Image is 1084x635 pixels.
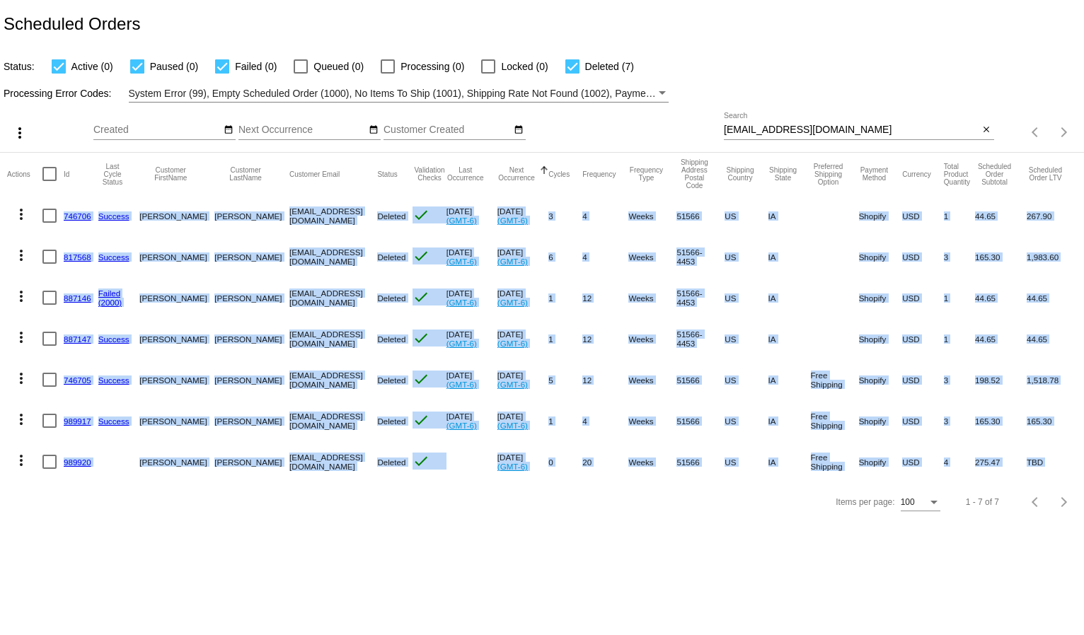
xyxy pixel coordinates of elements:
mat-cell: Shopify [859,400,903,441]
mat-cell: [PERSON_NAME] [214,277,289,318]
mat-cell: US [725,400,768,441]
mat-header-cell: Actions [7,153,42,195]
span: Locked (0) [501,58,548,75]
mat-cell: USD [902,318,944,359]
mat-select: Filter by Processing Error Codes [129,85,669,103]
mat-cell: 1 [944,195,975,236]
mat-cell: [PERSON_NAME] [214,236,289,277]
button: Change sorting for LastProcessingCycleId [98,163,127,186]
mat-cell: 0 [548,441,582,482]
mat-cell: 51566-4453 [676,236,725,277]
mat-cell: USD [902,400,944,441]
mat-cell: [PERSON_NAME] [139,277,214,318]
a: (GMT-6) [446,257,477,266]
mat-icon: more_vert [11,124,28,141]
mat-cell: 44.65 [975,195,1027,236]
a: (GMT-6) [446,216,477,225]
mat-cell: 44.65 [1027,318,1077,359]
mat-cell: [EMAIL_ADDRESS][DOMAIN_NAME] [289,318,377,359]
mat-header-cell: Validation Checks [413,153,446,195]
mat-cell: Shopify [859,277,903,318]
mat-cell: US [725,359,768,400]
mat-cell: IA [768,400,811,441]
mat-cell: US [725,441,768,482]
a: Success [98,211,129,221]
mat-cell: TBD [1027,441,1077,482]
mat-cell: [EMAIL_ADDRESS][DOMAIN_NAME] [289,441,377,482]
mat-cell: [DATE] [497,441,548,482]
button: Change sorting for NextOccurrenceUtc [497,166,536,182]
mat-cell: 44.65 [1027,277,1077,318]
mat-cell: IA [768,359,811,400]
a: (GMT-6) [446,298,477,307]
a: (GMT-6) [446,339,477,348]
mat-icon: check [413,412,429,429]
mat-cell: Weeks [628,195,676,236]
mat-cell: [PERSON_NAME] [214,195,289,236]
mat-cell: 12 [582,359,628,400]
mat-cell: USD [902,236,944,277]
mat-cell: Shopify [859,236,903,277]
button: Change sorting for Cycles [548,170,570,178]
a: (GMT-6) [497,298,528,307]
span: Deleted [377,293,405,303]
mat-cell: [PERSON_NAME] [139,318,214,359]
mat-cell: 275.47 [975,441,1027,482]
mat-cell: 198.52 [975,359,1027,400]
a: 989920 [64,458,91,467]
mat-cell: Free Shipping [811,359,859,400]
mat-cell: [PERSON_NAME] [139,359,214,400]
a: (GMT-6) [497,257,528,266]
mat-cell: 4 [582,236,628,277]
div: Items per page: [836,497,894,507]
mat-cell: [DATE] [497,318,548,359]
h2: Scheduled Orders [4,14,140,34]
button: Change sorting for ShippingState [768,166,798,182]
a: (GMT-6) [497,462,528,471]
button: Change sorting for Id [64,170,69,178]
mat-cell: 51566 [676,441,725,482]
mat-cell: [EMAIL_ADDRESS][DOMAIN_NAME] [289,195,377,236]
mat-cell: 51566 [676,359,725,400]
a: (GMT-6) [497,339,528,348]
mat-cell: 20 [582,441,628,482]
mat-icon: more_vert [13,452,30,469]
button: Previous page [1022,488,1050,516]
button: Change sorting for LastOccurrenceUtc [446,166,485,182]
span: Deleted [377,252,405,262]
mat-icon: check [413,330,429,346]
mat-cell: 3 [548,195,582,236]
button: Change sorting for CustomerFirstName [139,166,202,182]
mat-icon: more_vert [13,288,30,305]
span: Deleted [377,458,405,467]
mat-icon: more_vert [13,370,30,387]
mat-cell: 44.65 [975,318,1027,359]
mat-cell: Free Shipping [811,441,859,482]
span: Deleted (7) [585,58,634,75]
input: Search [724,124,979,136]
mat-header-cell: Total Product Quantity [944,153,975,195]
mat-cell: [EMAIL_ADDRESS][DOMAIN_NAME] [289,400,377,441]
mat-cell: Weeks [628,277,676,318]
mat-select: Items per page: [901,498,940,508]
span: 100 [901,497,915,507]
mat-cell: [EMAIL_ADDRESS][DOMAIN_NAME] [289,277,377,318]
mat-cell: [PERSON_NAME] [139,400,214,441]
span: Deleted [377,416,405,426]
mat-cell: 165.30 [975,236,1027,277]
span: Active (0) [71,58,113,75]
input: Next Occurrence [238,124,366,136]
mat-cell: [DATE] [497,359,548,400]
button: Change sorting for CustomerLastName [214,166,277,182]
a: 746706 [64,211,91,221]
span: Processing Error Codes: [4,88,112,99]
mat-cell: Shopify [859,195,903,236]
a: (GMT-6) [446,421,477,430]
mat-cell: Weeks [628,441,676,482]
mat-cell: [DATE] [497,236,548,277]
mat-cell: [DATE] [446,359,497,400]
a: 746705 [64,375,91,385]
mat-cell: 51566-4453 [676,318,725,359]
mat-cell: IA [768,277,811,318]
mat-icon: more_vert [13,411,30,428]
